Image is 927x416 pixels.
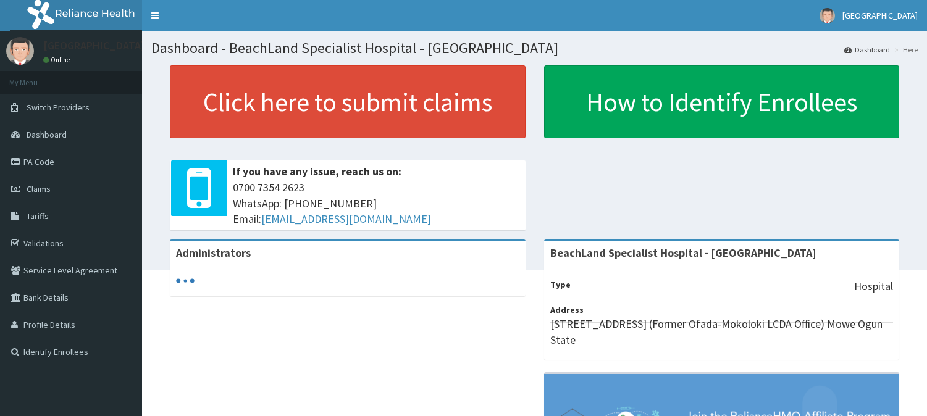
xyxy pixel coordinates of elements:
p: Hospital [854,278,893,294]
p: [STREET_ADDRESS] (Former Ofada-Mokoloki LCDA Office) Mowe Ogun State [550,316,894,347]
img: User Image [820,8,835,23]
span: [GEOGRAPHIC_DATA] [842,10,918,21]
a: How to Identify Enrollees [544,65,900,138]
span: 0700 7354 2623 WhatsApp: [PHONE_NUMBER] Email: [233,180,519,227]
span: Switch Providers [27,102,90,113]
a: [EMAIL_ADDRESS][DOMAIN_NAME] [261,212,431,226]
li: Here [891,44,918,55]
img: User Image [6,37,34,65]
span: Dashboard [27,129,67,140]
b: If you have any issue, reach us on: [233,164,401,178]
svg: audio-loading [176,272,195,290]
p: [GEOGRAPHIC_DATA] [43,40,145,51]
b: Administrators [176,246,251,260]
strong: BeachLand Specialist Hospital - [GEOGRAPHIC_DATA] [550,246,816,260]
b: Address [550,304,584,315]
a: Dashboard [844,44,890,55]
h1: Dashboard - BeachLand Specialist Hospital - [GEOGRAPHIC_DATA] [151,40,918,56]
a: Online [43,56,73,64]
b: Type [550,279,571,290]
span: Tariffs [27,210,49,222]
a: Click here to submit claims [170,65,526,138]
span: Claims [27,183,51,194]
